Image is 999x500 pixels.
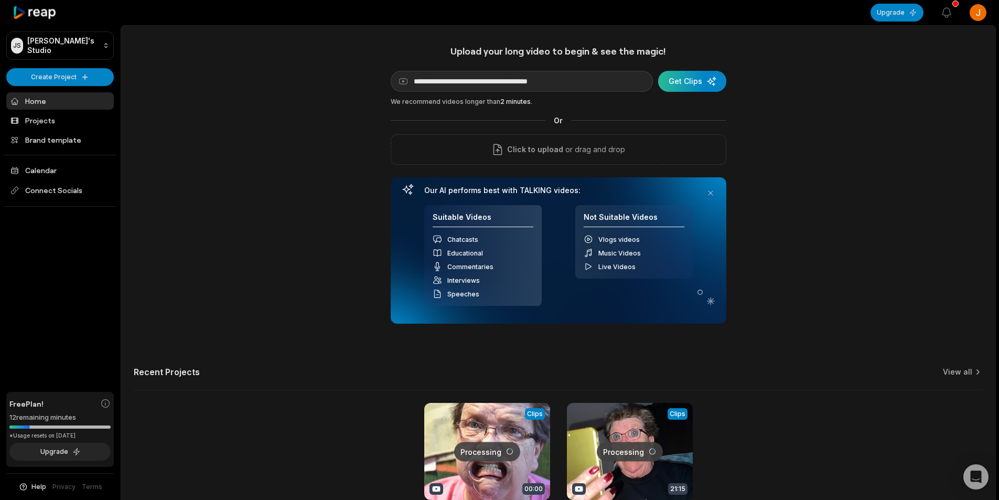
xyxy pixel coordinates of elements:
[391,45,726,57] h1: Upload your long video to begin & see the magic!
[507,143,563,156] span: Click to upload
[447,249,483,257] span: Educational
[500,98,531,105] span: 2 minutes
[584,212,684,228] h4: Not Suitable Videos
[9,432,111,440] div: *Usage resets on [DATE]
[6,162,114,179] a: Calendar
[52,482,76,492] a: Privacy
[82,482,102,492] a: Terms
[871,4,923,22] button: Upgrade
[6,181,114,200] span: Connect Socials
[134,367,200,377] h2: Recent Projects
[424,186,693,195] h3: Our AI performs best with TALKING videos:
[18,482,46,492] button: Help
[6,68,114,86] button: Create Project
[598,263,636,271] span: Live Videos
[6,112,114,129] a: Projects
[6,131,114,148] a: Brand template
[447,236,478,243] span: Chatcasts
[598,249,641,257] span: Music Videos
[943,367,972,377] a: View all
[433,212,533,228] h4: Suitable Videos
[563,143,625,156] p: or drag and drop
[658,71,726,92] button: Get Clips
[9,412,111,423] div: 12 remaining minutes
[447,276,480,284] span: Interviews
[391,97,726,107] div: We recommend videos longer than .
[598,236,640,243] span: Vlogs videos
[545,115,571,126] span: Or
[6,92,114,110] a: Home
[31,482,46,492] span: Help
[27,36,99,55] p: [PERSON_NAME]'s Studio
[963,464,989,490] div: Open Intercom Messenger
[9,443,111,461] button: Upgrade
[447,290,479,298] span: Speeches
[9,398,44,409] span: Free Plan!
[447,263,493,271] span: Commentaries
[11,38,23,54] div: JS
